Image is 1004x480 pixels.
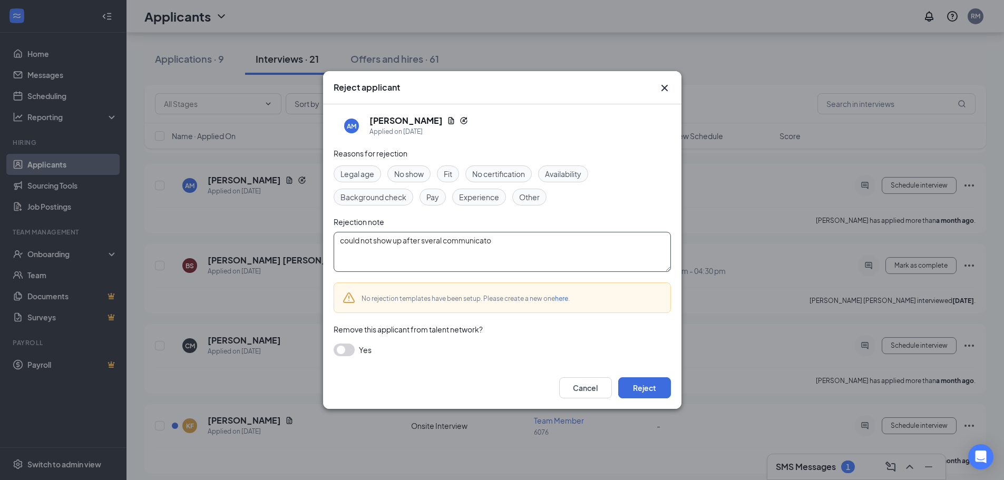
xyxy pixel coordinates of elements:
[334,82,400,93] h3: Reject applicant
[545,168,581,180] span: Availability
[334,217,384,227] span: Rejection note
[340,191,406,203] span: Background check
[658,82,671,94] svg: Cross
[369,115,443,126] h5: [PERSON_NAME]
[472,168,525,180] span: No certification
[459,191,499,203] span: Experience
[559,377,612,398] button: Cancel
[555,295,568,302] a: here
[347,122,356,131] div: AM
[362,295,570,302] span: No rejection templates have been setup. Please create a new one .
[460,116,468,125] svg: Reapply
[968,444,993,469] div: Open Intercom Messenger
[519,191,540,203] span: Other
[658,82,671,94] button: Close
[369,126,468,137] div: Applied on [DATE]
[334,232,671,272] textarea: could not show up after sveral communicato
[394,168,424,180] span: No show
[359,344,372,356] span: Yes
[447,116,455,125] svg: Document
[334,325,483,334] span: Remove this applicant from talent network?
[343,291,355,304] svg: Warning
[444,168,452,180] span: Fit
[340,168,374,180] span: Legal age
[426,191,439,203] span: Pay
[334,149,407,158] span: Reasons for rejection
[618,377,671,398] button: Reject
